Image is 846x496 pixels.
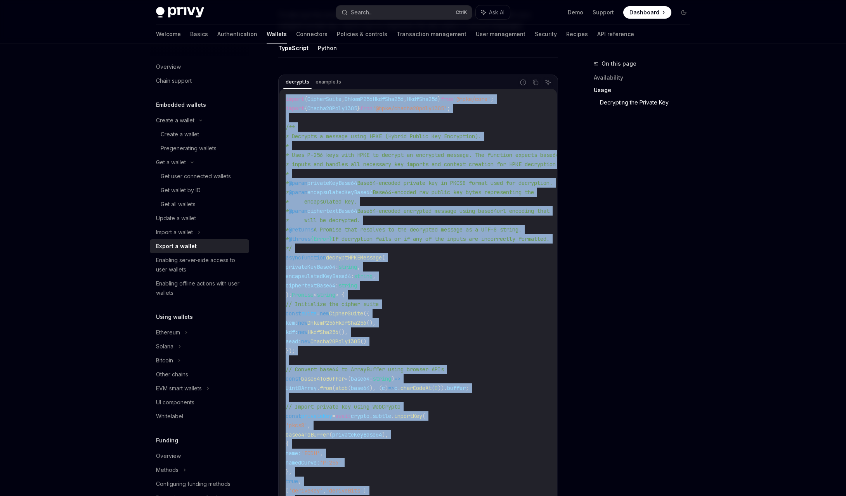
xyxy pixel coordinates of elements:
span: decryptHPKEMessage [326,254,382,261]
span: name: [286,450,301,457]
span: , [357,263,360,270]
span: 'pkcs8' [286,422,307,429]
a: Get wallet by ID [150,183,249,197]
div: Configuring funding methods [156,479,231,489]
span: : [335,282,338,289]
span: HkdfSha256 [407,96,438,103]
span: ( [332,385,335,392]
span: encapsulatedKeyBase64 [286,273,351,280]
span: ( [382,254,385,261]
span: privateKeyBase64 [307,179,357,186]
span: const [286,412,301,419]
span: charCodeAt [400,385,432,392]
span: @param [289,189,307,196]
span: 0 [435,385,438,392]
span: ( [348,375,351,382]
span: A Promise that resolves to the decrypted message as a UTF-8 string. [314,226,522,233]
span: string [354,273,373,280]
span: = [317,310,320,317]
span: base64ToBuffer [286,431,329,438]
span: @throws [289,235,310,242]
a: Recipes [566,25,588,44]
a: Chain support [150,74,249,88]
span: const [286,310,301,317]
span: Promise [292,291,314,298]
span: async [286,254,301,261]
span: // Convert base64 to ArrayBuffer using browser APIs [286,366,444,373]
span: { [304,105,307,112]
span: If decryption fails or if any of the inputs are incorrectly formatted. [332,235,550,242]
span: = [332,412,335,419]
span: Base64-encoded raw public key bytes representing the [373,189,534,196]
a: Welcome [156,25,181,44]
span: = [345,375,348,382]
span: Chacha20Poly1305 [307,105,357,112]
span: base64ToBuffer [301,375,345,382]
span: , [320,450,323,457]
span: encapsulatedKeyBase64 [307,189,373,196]
span: CipherSuite [307,96,342,103]
span: DhkemP256HkdfSha256 [345,96,404,103]
button: Copy the contents from the code block [530,77,541,87]
span: c [382,385,385,392]
a: Security [535,25,557,44]
div: Update a wallet [156,214,196,223]
span: function [301,254,326,261]
div: Whitelabel [156,412,183,421]
span: ( [348,385,351,392]
div: Import a wallet [156,228,193,237]
span: . [397,385,400,392]
span: new [301,338,310,345]
a: Whitelabel [150,409,249,423]
a: Pregenerating wallets [150,141,249,155]
span: true [286,478,298,485]
span: [ [286,487,289,494]
span: , [307,422,310,429]
span: kdf: [286,329,298,336]
span: , [323,487,326,494]
span: Ctrl K [456,9,467,16]
a: Support [593,9,614,16]
span: HkdfSha256 [307,329,338,336]
a: Availability [594,71,696,84]
span: * Decrypts a message using HPKE (Hybrid Public Key Encryption). [286,133,481,140]
span: import [286,96,304,103]
button: Ask AI [543,77,553,87]
a: Enabling server-side access to user wallets [150,253,249,277]
a: Get all wallets [150,197,249,211]
div: Get user connected wallets [161,172,231,181]
span: , [404,96,407,103]
span: }); [286,347,295,354]
span: { [286,440,289,447]
div: Create a wallet [161,130,199,139]
span: }, [286,468,292,475]
a: Overview [150,449,249,463]
span: const [286,375,301,382]
span: 'deriveKey' [289,487,323,494]
span: => [394,375,400,382]
span: ) [286,291,289,298]
a: API reference [597,25,634,44]
a: Dashboard [623,6,671,19]
span: from [441,96,453,103]
h5: Using wallets [156,312,193,322]
span: { [304,96,307,103]
span: DhkemP256HkdfSha256 [307,319,366,326]
a: Update a wallet [150,211,249,225]
a: Configuring funding methods [150,477,249,491]
img: dark logo [156,7,204,18]
span: Uint8Array [286,385,317,392]
span: crypto [351,412,369,419]
div: example.ts [313,77,343,87]
span: buffer [447,385,466,392]
span: base64 [351,385,369,392]
span: atob [335,385,348,392]
div: Solana [156,342,173,351]
span: Base64-encoded private key in PKCS8 format used for decryption. [357,179,553,186]
span: '@hpke/chacha20poly1305' [373,105,447,112]
span: (), [338,329,348,336]
span: 'deriveBits' [326,487,363,494]
h5: Embedded wallets [156,100,206,110]
span: * Uses P-256 keys with HPKE to decrypt an encrypted message. The function expects base64-encoded [286,151,584,158]
span: ; [447,105,450,112]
